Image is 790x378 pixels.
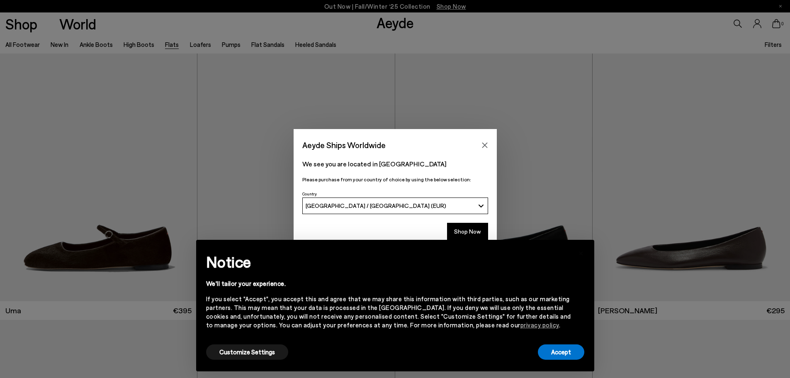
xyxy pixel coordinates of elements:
span: [GEOGRAPHIC_DATA] / [GEOGRAPHIC_DATA] (EUR) [306,202,446,209]
button: Close [479,139,491,151]
span: Country [302,191,317,196]
h2: Notice [206,251,571,273]
button: Shop Now [447,223,488,240]
div: If you select "Accept", you accept this and agree that we may share this information with third p... [206,295,571,329]
a: privacy policy [520,321,559,329]
p: We see you are located in [GEOGRAPHIC_DATA] [302,159,488,169]
p: Please purchase from your country of choice by using the below selection: [302,176,488,183]
span: Aeyde Ships Worldwide [302,138,386,152]
span: × [578,246,584,258]
button: Close this notice [571,242,591,262]
button: Customize Settings [206,344,288,360]
div: We'll tailor your experience. [206,279,571,288]
button: Accept [538,344,584,360]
